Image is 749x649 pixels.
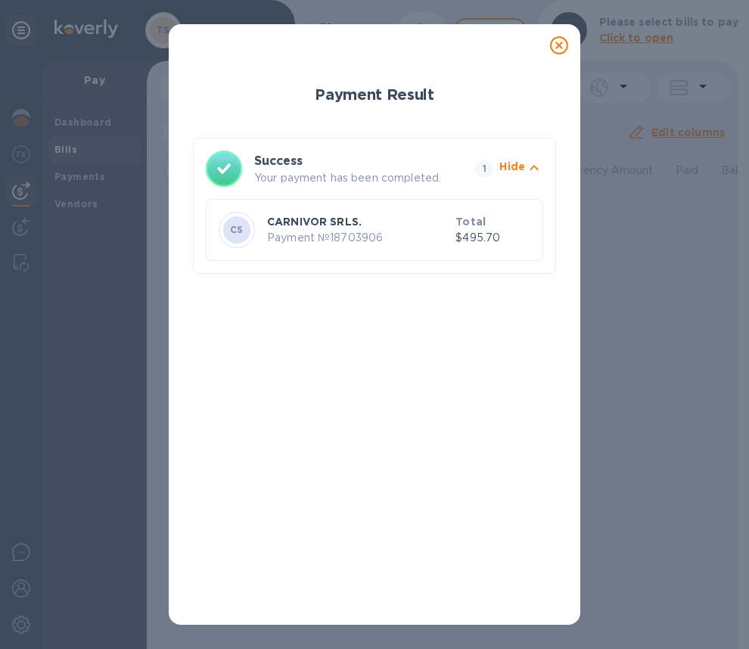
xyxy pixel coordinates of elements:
p: Your payment has been completed. [254,170,469,186]
b: Total [455,216,486,228]
p: Hide [499,159,525,174]
p: CARNIVOR SRLS. [267,214,449,229]
span: 1 [475,160,493,178]
h1: Payment Result [193,76,556,113]
button: Hide [499,159,543,179]
p: Payment № 18703906 [267,230,449,246]
b: CS [230,224,244,235]
h3: Success [254,152,448,170]
p: $495.70 [455,230,530,246]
